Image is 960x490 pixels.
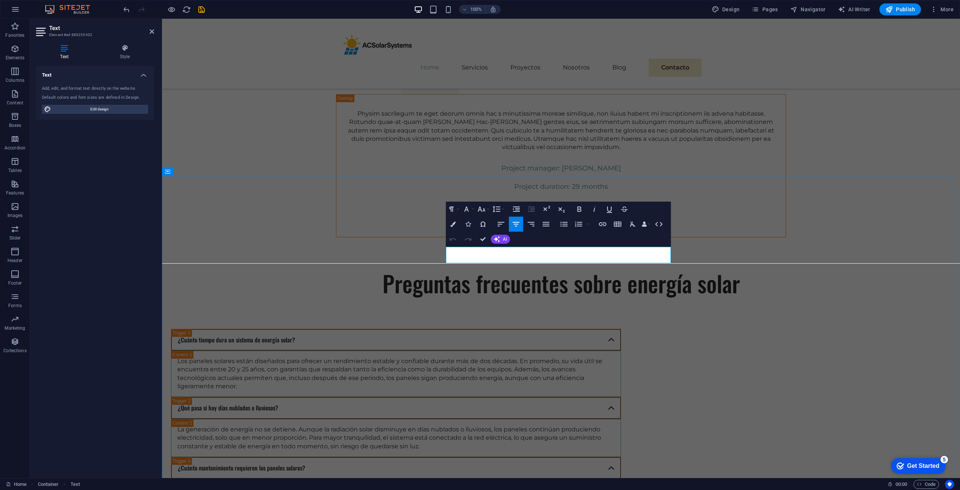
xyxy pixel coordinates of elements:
[470,5,482,14] h6: 100%
[617,202,631,217] button: Strikethrough
[9,122,21,128] p: Boxes
[6,55,25,61] p: Elements
[36,44,96,60] h4: Text
[554,202,568,217] button: Subscript
[927,3,957,15] button: More
[197,5,206,14] button: save
[572,202,586,217] button: Bold (Ctrl+B)
[43,5,99,14] img: Editor Logo
[6,4,61,20] div: Get Started 5 items remaining, 0% complete
[751,6,778,13] span: Pages
[917,480,936,489] span: Code
[5,32,24,38] p: Favorites
[182,5,191,14] i: Reload page
[42,105,148,114] button: Edit design
[524,217,538,232] button: Align Right
[879,3,921,15] button: Publish
[748,3,781,15] button: Pages
[930,6,954,13] span: More
[55,2,63,9] div: 5
[709,3,743,15] div: Design (Ctrl+Alt+Y)
[586,217,592,232] button: Ordered List
[6,480,27,489] a: Click to cancel selection. Double-click to open Pages
[945,480,954,489] button: Usercentrics
[476,217,490,232] button: Special Characters
[7,213,23,219] p: Images
[461,202,475,217] button: Font Family
[122,5,131,14] button: undo
[652,217,666,232] button: HTML
[446,202,460,217] button: Paragraph Format
[42,95,148,101] div: Default colors and font sizes are defined in Design.
[913,480,939,489] button: Code
[38,480,80,489] nav: breadcrumb
[790,6,826,13] span: Navigator
[587,202,601,217] button: Italic (Ctrl+I)
[6,190,24,196] p: Features
[53,105,146,114] span: Edit design
[490,6,496,13] i: On resize automatically adjust zoom level to fit chosen device.
[38,480,59,489] span: Click to select. Double-click to edit
[557,217,571,232] button: Unordered List
[491,235,510,244] button: AI
[197,5,206,14] i: Save (Ctrl+S)
[885,6,915,13] span: Publish
[787,3,829,15] button: Navigator
[8,280,22,286] p: Footer
[42,86,148,92] div: Add, edit, and format text directly on the website.
[3,348,26,354] p: Collections
[494,217,508,232] button: Align Left
[7,258,22,264] p: Header
[9,235,21,241] p: Slider
[838,6,870,13] span: AI Writer
[610,217,625,232] button: Insert Table
[895,480,907,489] span: 00 00
[539,217,553,232] button: Align Justify
[4,325,25,331] p: Marketing
[491,202,505,217] button: Line Height
[640,217,651,232] button: Data Bindings
[503,237,507,241] span: AI
[4,145,25,151] p: Accordion
[36,66,154,80] h4: Text
[595,217,610,232] button: Insert Link
[509,217,523,232] button: Align Center
[8,303,22,309] p: Forms
[461,232,475,247] button: Redo (Ctrl+Shift+Z)
[901,481,902,487] span: :
[22,8,54,15] div: Get Started
[712,6,740,13] span: Design
[8,167,22,173] p: Tables
[888,480,907,489] h6: Session time
[571,217,586,232] button: Ordered List
[509,202,523,217] button: Increase Indent
[96,44,154,60] h4: Style
[6,77,24,83] p: Columns
[7,100,23,106] p: Content
[524,202,538,217] button: Decrease Indent
[182,5,191,14] button: reload
[49,25,154,32] h2: Text
[602,202,616,217] button: Underline (Ctrl+U)
[49,32,139,38] h3: Element #ed-889255432
[461,217,475,232] button: Icons
[709,3,743,15] button: Design
[476,202,490,217] button: Font Size
[70,480,80,489] span: Click to select. Double-click to edit
[625,217,640,232] button: Clear Formatting
[476,232,490,247] button: Confirm (Ctrl+⏎)
[446,232,460,247] button: Undo (Ctrl+Z)
[167,5,176,14] button: Click here to leave preview mode and continue editing
[539,202,553,217] button: Superscript
[122,5,131,14] i: Undo: Change text (Ctrl+Z)
[459,5,486,14] button: 100%
[446,217,460,232] button: Colors
[835,3,873,15] button: AI Writer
